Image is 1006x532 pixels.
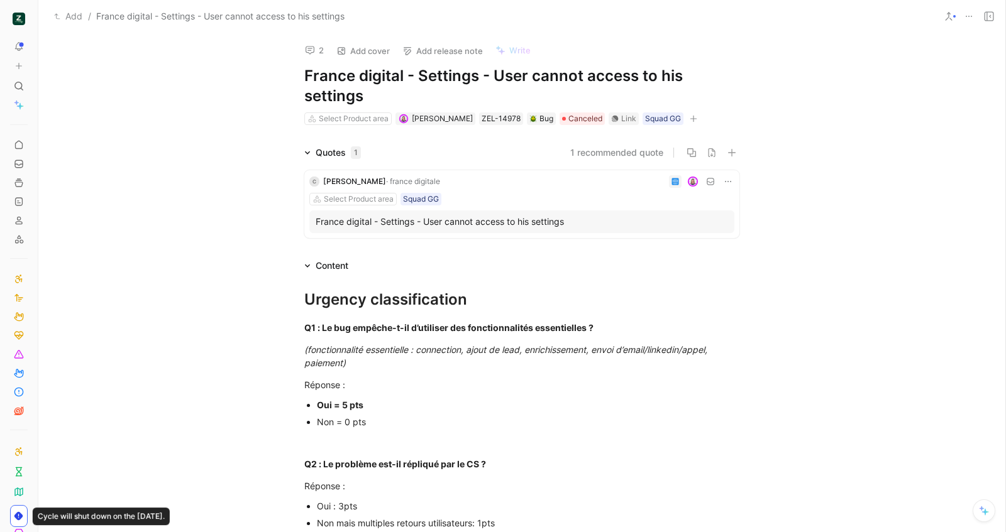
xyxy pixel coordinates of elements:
img: 🪲 [529,115,537,122]
button: Add cover [331,42,395,60]
span: Canceled [568,112,602,125]
img: avatar [400,116,407,122]
span: France digital - Settings - User cannot access to his settings [96,9,345,24]
div: Réponse : [304,479,739,492]
img: ZELIQ [13,13,25,25]
div: Urgency classification [304,288,739,311]
h1: France digital - Settings - User cannot access to his settings [304,66,739,106]
div: Quotes1 [299,145,366,160]
button: 2 [299,41,329,59]
button: Add [51,9,86,24]
span: [PERSON_NAME] [412,114,473,123]
div: 🪲Bug [527,112,556,125]
strong: Oui = 5 pts [317,399,363,410]
span: Write [509,45,531,56]
span: · france digitale [386,176,440,186]
div: Oui : 3pts [317,499,739,513]
div: Link [621,112,636,125]
img: avatar [689,178,697,186]
button: Write [490,41,536,59]
div: Bug [529,112,553,125]
div: Quotes [316,145,361,160]
strong: Q1 : Le bug empêche-t-il d’utiliser des fonctionnalités essentielles ? [304,322,594,333]
div: Cycle will shut down on the [DATE]. [33,508,170,525]
button: ZELIQ [10,10,28,28]
button: Add release note [397,42,489,60]
div: C [309,176,319,187]
span: [PERSON_NAME] [323,176,386,186]
em: (fonctionnalité essentielle : connection, ajout de lead, enrichissement, envoi d’email/linkedin/a... [304,344,710,368]
strong: Q2 : Le problème est-il répliqué par le CS ? [304,459,486,469]
div: Squad GG [403,193,439,205]
button: 1 recommended quote [570,145,663,160]
div: France digital - Settings - User cannot access to his settings [316,214,728,229]
div: Select Product area [324,193,394,205]
div: Select Product area [319,112,389,125]
div: 1 [351,146,361,159]
div: Canceled [560,112,605,125]
div: Squad GG [645,112,681,125]
div: Content [316,258,348,273]
div: Non = 0 pts [317,415,739,428]
div: Réponse : [304,378,739,391]
div: Non mais multiples retours utilisateurs: 1pts [317,516,739,529]
div: ZEL-14978 [482,112,521,125]
span: / [88,9,91,24]
div: Content [299,258,353,273]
